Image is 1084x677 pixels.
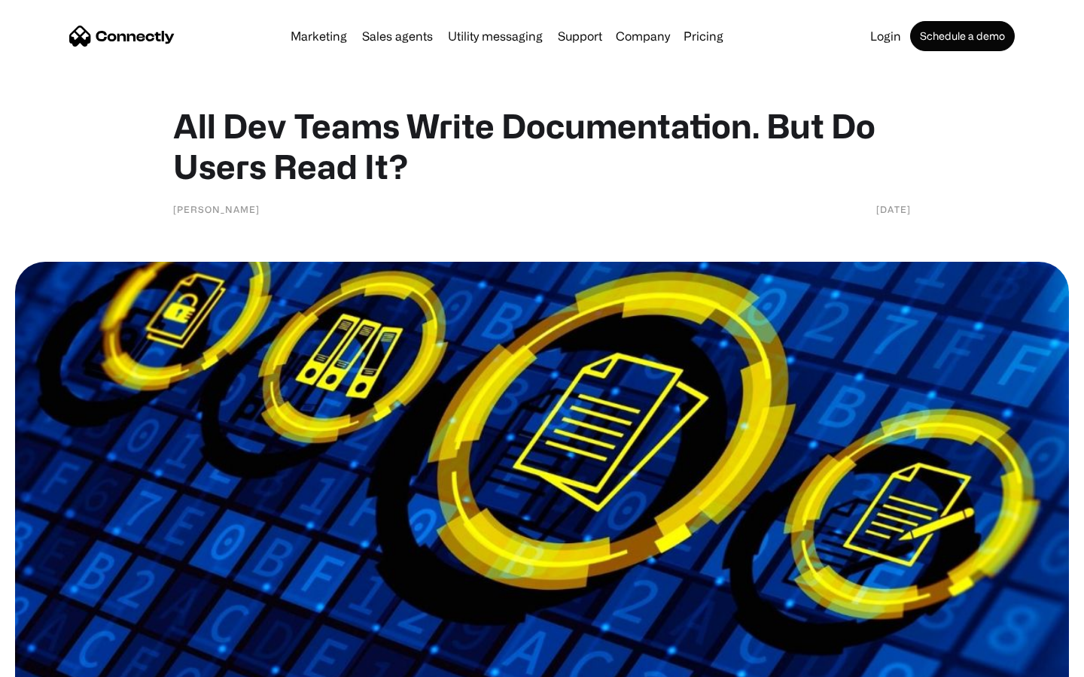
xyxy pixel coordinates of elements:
[173,202,260,217] div: [PERSON_NAME]
[30,651,90,672] ul: Language list
[616,26,670,47] div: Company
[285,30,353,42] a: Marketing
[356,30,439,42] a: Sales agents
[442,30,549,42] a: Utility messaging
[864,30,907,42] a: Login
[876,202,911,217] div: [DATE]
[15,651,90,672] aside: Language selected: English
[173,105,911,187] h1: All Dev Teams Write Documentation. But Do Users Read It?
[910,21,1015,51] a: Schedule a demo
[552,30,608,42] a: Support
[677,30,729,42] a: Pricing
